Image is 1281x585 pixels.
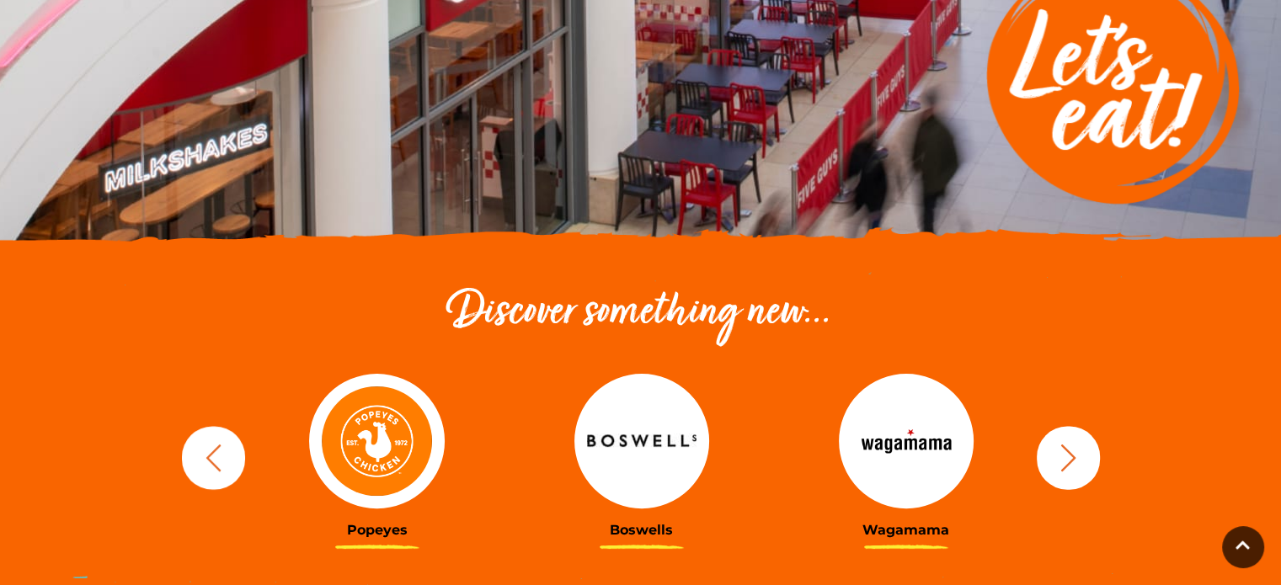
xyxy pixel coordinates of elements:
[258,374,497,538] a: Popeyes
[522,374,761,538] a: Boswells
[787,374,1026,538] a: Wagamama
[173,286,1108,340] h2: Discover something new...
[258,522,497,538] h3: Popeyes
[522,522,761,538] h3: Boswells
[787,522,1026,538] h3: Wagamama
